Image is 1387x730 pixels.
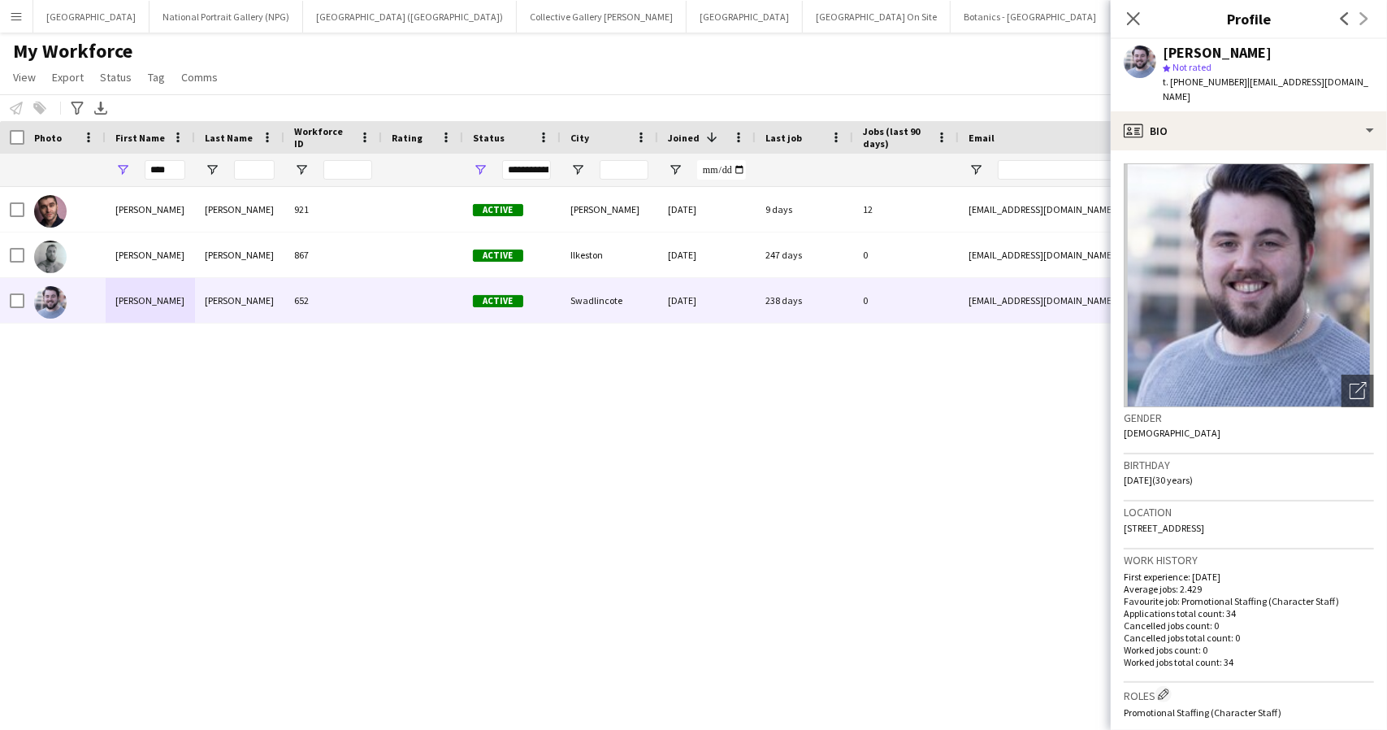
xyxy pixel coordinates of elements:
[1110,1,1250,33] button: [GEOGRAPHIC_DATA] (HES)
[284,278,382,323] div: 652
[7,67,42,88] a: View
[67,98,87,118] app-action-btn: Advanced filters
[1124,656,1374,668] p: Worked jobs total count: 34
[959,232,1284,277] div: [EMAIL_ADDRESS][DOMAIN_NAME]
[1172,61,1211,73] span: Not rated
[473,250,523,262] span: Active
[1124,571,1374,583] p: First experience: [DATE]
[294,163,309,177] button: Open Filter Menu
[91,98,111,118] app-action-btn: Export XLSX
[1124,607,1374,619] p: Applications total count: 34
[303,1,517,33] button: [GEOGRAPHIC_DATA] ([GEOGRAPHIC_DATA])
[52,70,84,85] span: Export
[561,278,658,323] div: Swadlincote
[570,132,589,144] span: City
[115,132,165,144] span: First Name
[1124,632,1374,644] p: Cancelled jobs total count: 0
[34,286,67,319] img: Ross Harris
[1163,76,1368,102] span: | [EMAIL_ADDRESS][DOMAIN_NAME]
[33,1,150,33] button: [GEOGRAPHIC_DATA]
[1111,111,1387,150] div: Bio
[34,195,67,228] img: Ross Jamieson
[853,232,959,277] div: 0
[570,163,585,177] button: Open Filter Menu
[1124,474,1193,486] span: [DATE] (30 years)
[765,132,802,144] span: Last job
[473,295,523,307] span: Active
[1124,458,1374,472] h3: Birthday
[969,163,983,177] button: Open Filter Menu
[205,132,253,144] span: Last Name
[1124,163,1374,407] img: Crew avatar or photo
[234,160,275,180] input: Last Name Filter Input
[473,132,505,144] span: Status
[205,163,219,177] button: Open Filter Menu
[853,187,959,232] div: 12
[687,1,803,33] button: [GEOGRAPHIC_DATA]
[106,278,195,323] div: [PERSON_NAME]
[951,1,1110,33] button: Botanics - [GEOGRAPHIC_DATA]
[959,187,1284,232] div: [EMAIL_ADDRESS][DOMAIN_NAME]
[46,67,90,88] a: Export
[668,132,700,144] span: Joined
[106,232,195,277] div: [PERSON_NAME]
[150,1,303,33] button: National Portrait Gallery (NPG)
[93,67,138,88] a: Status
[658,187,756,232] div: [DATE]
[145,160,185,180] input: First Name Filter Input
[473,204,523,216] span: Active
[658,278,756,323] div: [DATE]
[148,70,165,85] span: Tag
[323,160,372,180] input: Workforce ID Filter Input
[1124,644,1374,656] p: Worked jobs count: 0
[1124,411,1374,425] h3: Gender
[756,187,853,232] div: 9 days
[959,278,1284,323] div: [EMAIL_ADDRESS][DOMAIN_NAME]
[141,67,171,88] a: Tag
[1163,46,1272,60] div: [PERSON_NAME]
[1124,686,1374,703] h3: Roles
[998,160,1274,180] input: Email Filter Input
[600,160,648,180] input: City Filter Input
[13,70,36,85] span: View
[284,187,382,232] div: 921
[697,160,746,180] input: Joined Filter Input
[294,125,353,150] span: Workforce ID
[181,70,218,85] span: Comms
[756,232,853,277] div: 247 days
[1124,522,1204,534] span: [STREET_ADDRESS]
[803,1,951,33] button: [GEOGRAPHIC_DATA] On Site
[195,187,284,232] div: [PERSON_NAME]
[284,232,382,277] div: 867
[668,163,683,177] button: Open Filter Menu
[1124,595,1374,607] p: Favourite job: Promotional Staffing (Character Staff)
[1124,619,1374,632] p: Cancelled jobs count: 0
[969,132,995,144] span: Email
[106,187,195,232] div: [PERSON_NAME]
[853,278,959,323] div: 0
[195,232,284,277] div: [PERSON_NAME]
[1124,583,1374,595] p: Average jobs: 2.429
[1124,427,1220,439] span: [DEMOGRAPHIC_DATA]
[392,132,423,144] span: Rating
[100,70,132,85] span: Status
[115,163,130,177] button: Open Filter Menu
[1163,76,1247,88] span: t. [PHONE_NUMBER]
[1124,553,1374,567] h3: Work history
[863,125,930,150] span: Jobs (last 90 days)
[756,278,853,323] div: 238 days
[561,232,658,277] div: Ilkeston
[13,39,132,63] span: My Workforce
[34,132,62,144] span: Photo
[517,1,687,33] button: Collective Gallery [PERSON_NAME]
[34,241,67,273] img: Ross Lawson
[473,163,488,177] button: Open Filter Menu
[175,67,224,88] a: Comms
[1124,505,1374,519] h3: Location
[1124,706,1281,719] span: Promotional Staffing (Character Staff)
[195,278,284,323] div: [PERSON_NAME]
[1111,8,1387,29] h3: Profile
[658,232,756,277] div: [DATE]
[561,187,658,232] div: [PERSON_NAME]
[1341,375,1374,407] div: Open photos pop-in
